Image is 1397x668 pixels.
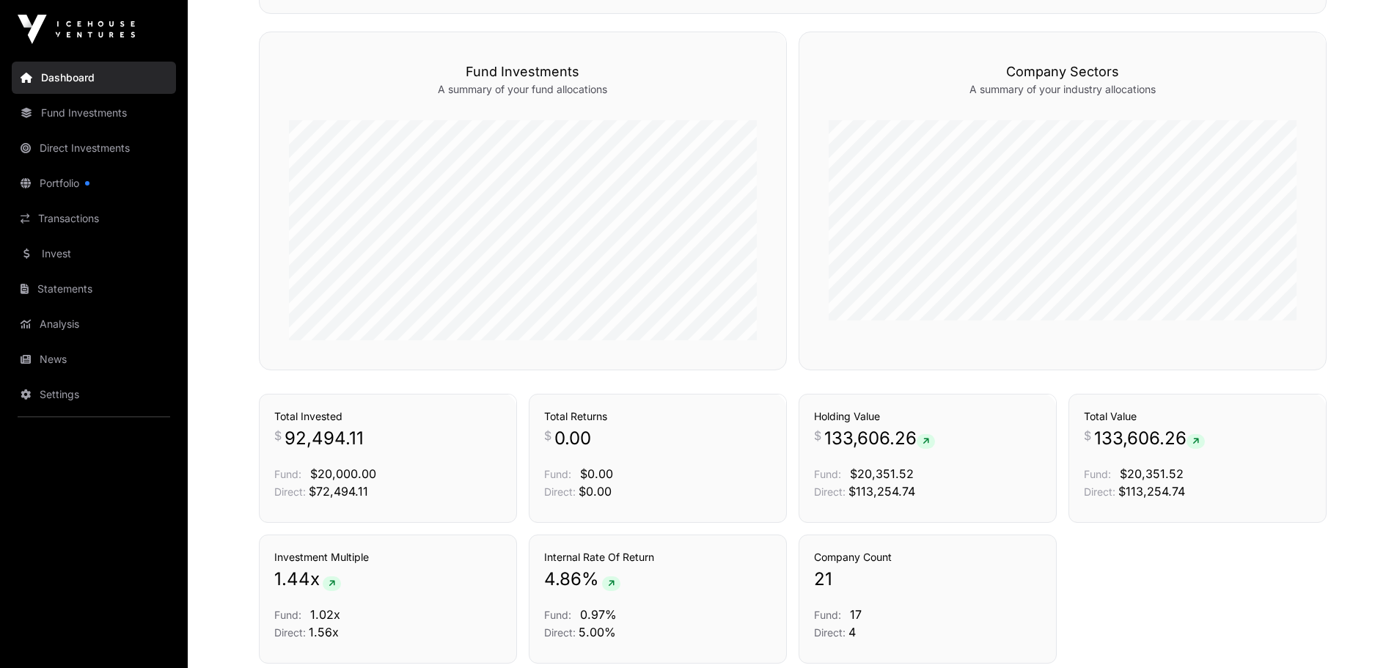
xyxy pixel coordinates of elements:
h3: Company Count [814,550,1041,565]
span: 17 [850,607,862,622]
span: $113,254.74 [848,484,915,499]
span: $ [814,427,821,444]
a: Analysis [12,308,176,340]
a: Statements [12,273,176,305]
span: 133,606.26 [1094,427,1205,450]
span: 0.00 [554,427,591,450]
a: Direct Investments [12,132,176,164]
h3: Fund Investments [289,62,757,82]
span: Fund: [1084,468,1111,480]
span: Direct: [544,485,576,498]
h3: Holding Value [814,409,1041,424]
span: Direct: [274,485,306,498]
span: $20,351.52 [1120,466,1184,481]
a: Dashboard [12,62,176,94]
span: 133,606.26 [824,427,935,450]
span: x [310,568,320,591]
span: Fund: [544,609,571,621]
span: $0.00 [580,466,613,481]
span: 0.97% [580,607,617,622]
h3: Total Value [1084,409,1311,424]
iframe: Chat Widget [1324,598,1397,668]
span: Fund: [814,609,841,621]
a: Settings [12,378,176,411]
a: Portfolio [12,167,176,199]
span: Direct: [544,626,576,639]
a: Invest [12,238,176,270]
p: A summary of your fund allocations [289,82,757,97]
a: News [12,343,176,375]
span: 1.44 [274,568,310,591]
span: Direct: [814,626,846,639]
a: Fund Investments [12,97,176,129]
span: 1.02x [310,607,340,622]
span: $113,254.74 [1118,484,1185,499]
span: $72,494.11 [309,484,368,499]
span: $0.00 [579,484,612,499]
h3: Internal Rate Of Return [544,550,771,565]
span: Direct: [814,485,846,498]
span: $20,351.52 [850,466,914,481]
span: Fund: [274,468,301,480]
h3: Total Invested [274,409,502,424]
span: 4.86 [544,568,582,591]
a: Transactions [12,202,176,235]
span: Direct: [274,626,306,639]
h3: Investment Multiple [274,550,502,565]
span: 92,494.11 [285,427,364,450]
span: Fund: [544,468,571,480]
span: $20,000.00 [310,466,376,481]
span: % [582,568,599,591]
span: Direct: [1084,485,1115,498]
span: $ [274,427,282,444]
span: $ [544,427,551,444]
h3: Company Sectors [829,62,1297,82]
span: $ [1084,427,1091,444]
p: A summary of your industry allocations [829,82,1297,97]
span: Fund: [814,468,841,480]
span: 21 [814,568,832,591]
span: 5.00% [579,625,616,639]
span: 4 [848,625,856,639]
span: 1.56x [309,625,339,639]
h3: Total Returns [544,409,771,424]
img: Icehouse Ventures Logo [18,15,135,44]
span: Fund: [274,609,301,621]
